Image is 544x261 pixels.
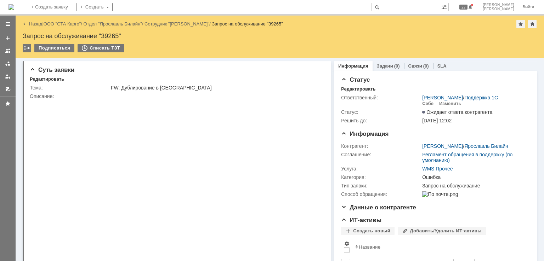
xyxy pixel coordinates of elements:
[111,85,321,91] div: FW: Дублирование в [GEOGRAPHIC_DATA]
[341,95,421,100] div: Ответственный:
[422,143,463,149] a: [PERSON_NAME]
[341,86,375,92] div: Редактировать
[44,21,84,27] div: /
[422,152,512,163] a: Регламент обращения в поддержку (по умолчанию)
[352,238,524,256] th: Название
[84,21,142,27] a: Отдел "Ярославль Билайн"
[422,191,458,197] img: По почте.png
[2,71,13,82] a: Мои заявки
[394,63,400,69] div: (0)
[437,63,447,69] a: SLA
[422,143,508,149] div: /
[359,244,380,250] div: Название
[464,95,498,100] a: Поддержка 1С
[23,33,537,40] div: Запрос на обслуживание "39265"
[423,63,429,69] div: (0)
[341,118,421,123] div: Решить до:
[528,20,537,28] div: Сделать домашней страницей
[341,191,421,197] div: Способ обращения:
[422,95,498,100] div: /
[422,174,526,180] div: Ошибка
[2,33,13,44] a: Создать заявку
[341,109,421,115] div: Статус:
[344,241,350,246] span: Настройки
[422,118,452,123] span: [DATE] 12:02
[30,76,64,82] div: Редактировать
[341,174,421,180] div: Категория:
[341,204,416,211] span: Данные о контрагенте
[341,183,421,188] div: Тип заявки:
[2,58,13,69] a: Заявки в моей ответственности
[29,21,42,27] a: Назад
[144,21,209,27] a: Сотрудник "[PERSON_NAME]"
[483,3,514,7] span: [PERSON_NAME]
[338,63,368,69] a: Информация
[483,7,514,11] span: [PERSON_NAME]
[341,143,421,149] div: Контрагент:
[2,83,13,95] a: Мои согласования
[30,93,323,99] div: Описание:
[8,4,14,10] a: Перейти на домашнюю страницу
[212,21,283,27] div: Запрос на обслуживание "39265"
[30,85,109,91] div: Тема:
[84,21,145,27] div: /
[341,76,370,83] span: Статус
[144,21,212,27] div: /
[42,21,43,26] div: |
[341,217,381,224] span: ИТ-активы
[516,20,525,28] div: Добавить в избранное
[441,3,448,10] span: Расширенный поиск
[377,63,393,69] a: Задачи
[422,109,492,115] span: Ожидает ответа контрагента
[8,4,14,10] img: logo
[439,101,461,106] div: Изменить
[76,3,113,11] div: Создать
[23,44,31,52] div: Работа с массовостью
[422,101,433,106] div: Себе
[341,152,421,157] div: Соглашение:
[341,166,421,172] div: Услуга:
[459,5,467,10] span: 22
[341,130,389,137] span: Информация
[30,66,74,73] span: Суть заявки
[464,143,508,149] a: Ярославль Билайн
[422,95,463,100] a: [PERSON_NAME]
[2,45,13,57] a: Заявки на командах
[422,166,453,172] a: WMS Прочее
[44,21,81,27] a: ООО "СТА Карго"
[408,63,422,69] a: Связи
[422,183,526,188] div: Запрос на обслуживание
